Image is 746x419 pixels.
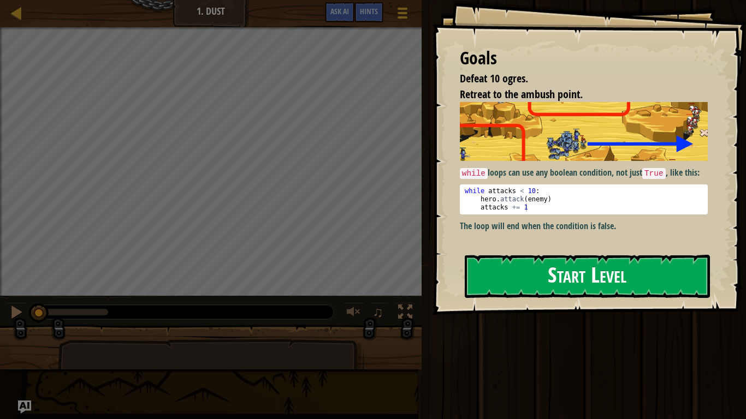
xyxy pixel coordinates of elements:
button: Show game menu [389,2,416,28]
button: Toggle fullscreen [394,302,416,325]
li: Retreat to the ambush point. [446,87,705,103]
span: Defeat 10 ogres. [460,71,528,86]
span: Ask AI [330,6,349,16]
button: Adjust volume [343,302,365,325]
span: Retreat to the ambush point. [460,87,583,101]
button: ♫ [370,302,389,325]
button: Ask AI [18,400,31,414]
button: Ctrl + P: Pause [5,302,27,325]
div: Goals [460,46,708,71]
button: Start Level [465,255,710,298]
button: Ask AI [325,2,354,22]
p: loops can use any boolean condition, not just , like this: [460,166,708,179]
code: while [460,168,488,179]
p: The loop will end when the condition is false. [460,220,708,232]
code: True [642,168,666,179]
li: Defeat 10 ogres. [446,71,705,87]
span: Hints [360,6,378,16]
img: Dust [460,102,708,160]
span: ♫ [372,304,383,320]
